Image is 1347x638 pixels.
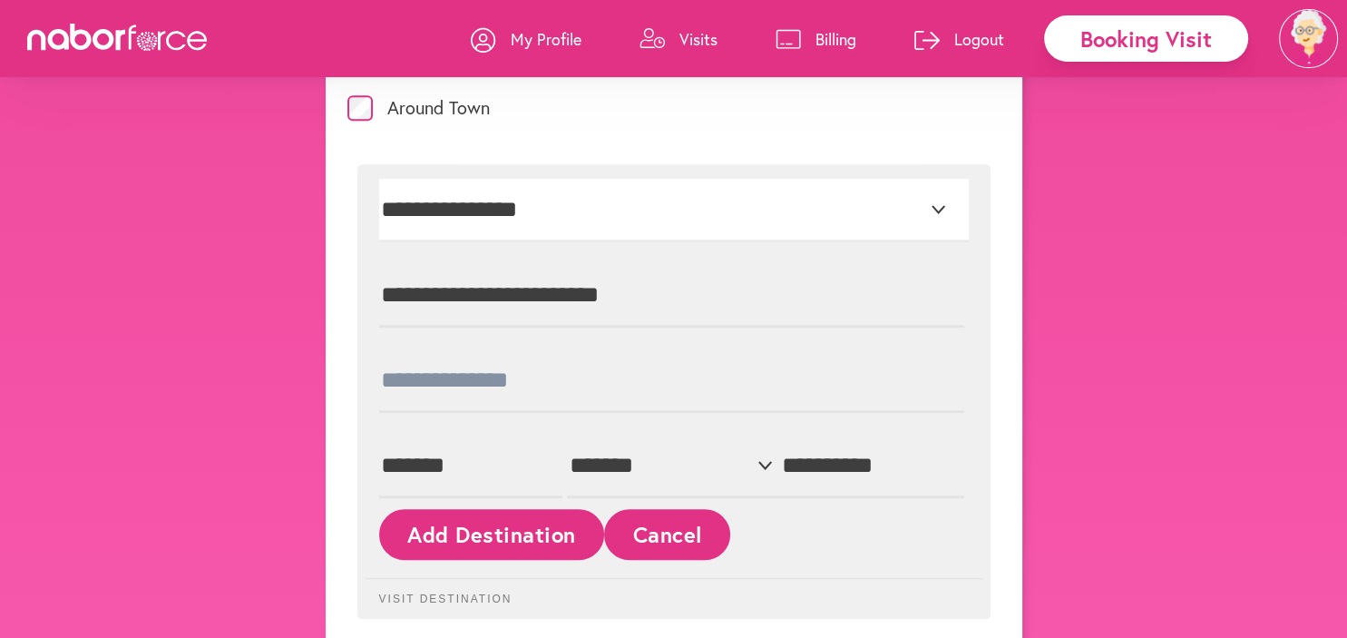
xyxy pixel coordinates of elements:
[1044,15,1248,62] div: Booking Visit
[639,12,717,66] a: Visits
[954,28,1004,50] p: Logout
[379,509,605,559] button: Add Destination
[511,28,581,50] p: My Profile
[471,12,581,66] a: My Profile
[776,12,856,66] a: Billing
[387,99,490,117] label: Around Town
[914,12,1004,66] a: Logout
[604,509,730,559] button: Cancel
[679,28,717,50] p: Visits
[366,578,982,605] p: Visit Destination
[815,28,856,50] p: Billing
[1279,9,1338,68] img: efc20bcf08b0dac87679abea64c1faab.png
